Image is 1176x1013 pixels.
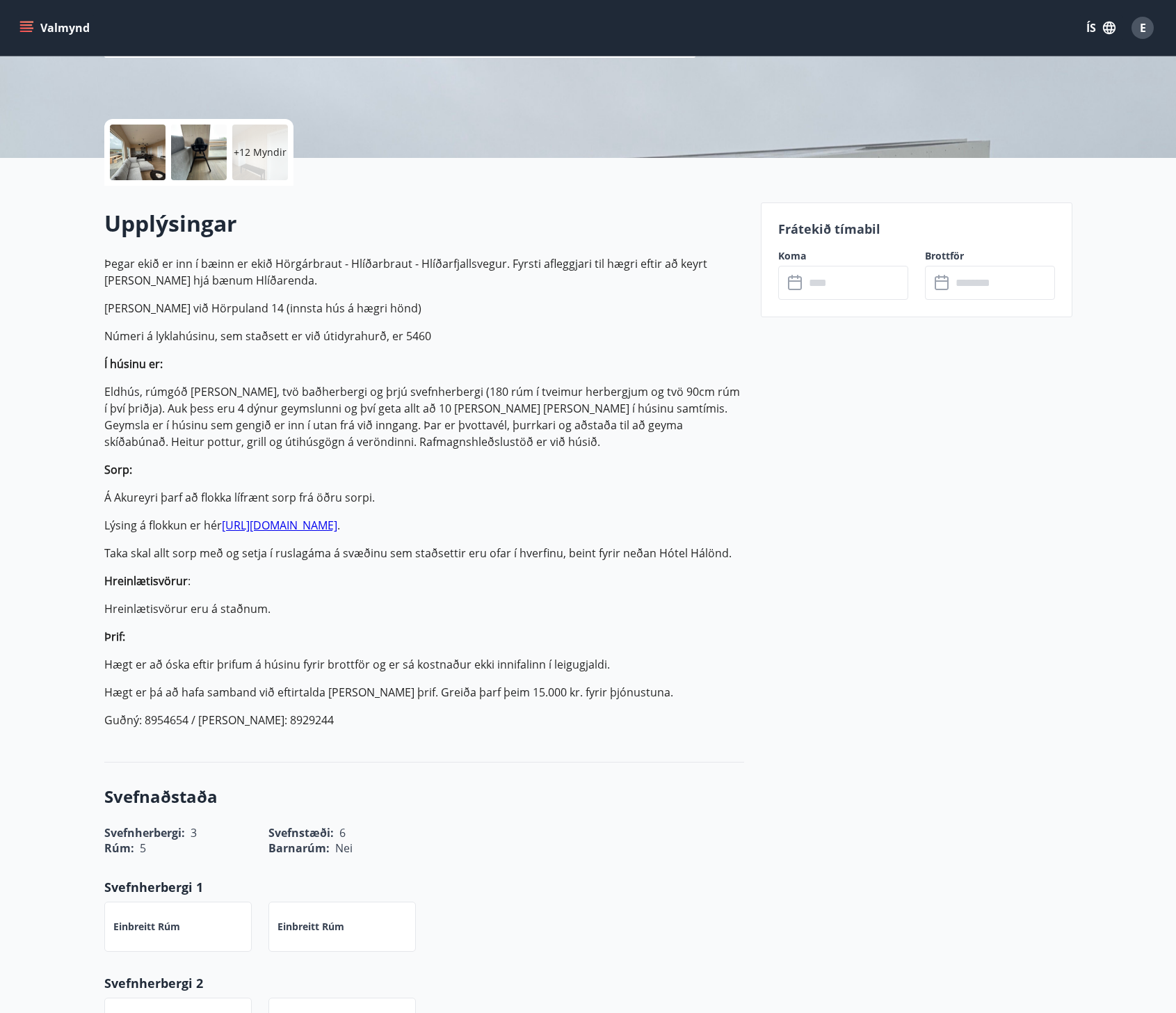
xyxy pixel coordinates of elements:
span: 5 [140,840,146,856]
span: Barnarúm : [268,840,330,856]
strong: Í húsinu er: [104,356,163,372]
strong: Hreinlætisvörur [104,573,188,589]
a: [URL][DOMAIN_NAME] [222,518,337,533]
span: E [1140,20,1146,35]
p: Taka skal allt sorp með og setja í ruslagáma á svæðinu sem staðsettir eru ofar í hverfinu, beint ... [104,545,744,561]
strong: Sorp: [104,462,132,477]
h2: Upplýsingar [104,208,744,239]
p: : [104,573,744,589]
p: Númeri á lyklahúsinu, sem staðsett er við útidyrahurð, er 5460 [104,328,744,344]
button: ÍS [1079,15,1123,40]
label: Koma [778,249,908,263]
p: [PERSON_NAME] við Hörpuland 14 (innsta hús á hægri hönd) [104,300,744,317]
p: Á Akureyri þarf að flokka lífrænt sorp frá öðru sorpi. [104,489,744,506]
p: Þegar ekið er inn í bæinn er ekið Hörgárbraut - Hlíðarbraut - Hlíðarfjallsvegur. Fyrsti afleggjar... [104,255,744,289]
p: Guðný: 8954654 / [PERSON_NAME]: 8929244 [104,712,744,728]
p: Svefnherbergi 1 [104,878,744,896]
p: Hægt er að óska eftir þrifum á húsinu fyrir brottför og er sá kostnaður ekki innifalinn í leigugj... [104,656,744,673]
p: Einbreitt rúm [277,920,344,934]
strong: Þrif: [104,629,125,644]
p: Frátekið tímabil [778,220,1055,238]
button: E [1126,11,1159,45]
button: menu [17,15,95,40]
p: Hægt er þá að hafa samband við eftirtalda [PERSON_NAME] þrif. Greiða þarf þeim 15.000 kr. fyrir þ... [104,684,744,701]
h3: Svefnaðstaða [104,785,744,808]
span: Rúm : [104,840,134,856]
p: Hreinlætisvörur eru á staðnum. [104,600,744,617]
p: Einbreitt rúm [113,920,180,934]
span: Nei [335,840,353,856]
p: Svefnherbergi 2 [104,974,744,992]
p: Lýsing á flokkun er hér . [104,517,744,534]
label: Brottför [925,249,1055,263]
p: +12 Myndir [234,145,287,159]
p: Eldhús, rúmgóð [PERSON_NAME], tvö baðherbergi og þrjú svefnherbergi (180 rúm í tveimur herbergjum... [104,383,744,450]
